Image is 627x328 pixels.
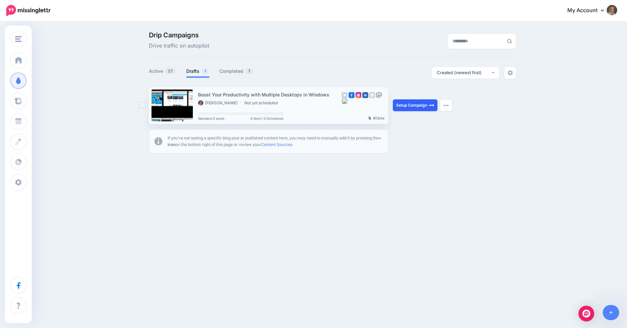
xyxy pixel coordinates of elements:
[261,142,292,147] a: Content Sources
[219,67,253,75] a: Completed1
[168,135,381,147] b: + icon
[355,92,361,98] img: instagram-square.png
[429,103,434,108] img: arrow-long-right-white.png
[198,117,224,120] span: Standard 5 posts
[432,67,499,79] button: Created (newest first)
[437,70,491,76] div: Created (newest first)
[201,68,209,74] span: 1
[165,68,176,74] span: 27
[349,92,354,98] img: facebook-square.png
[149,42,209,50] span: Drive traffic on autopilot
[245,68,253,74] span: 1
[198,100,241,106] li: [PERSON_NAME]
[15,36,22,42] img: menu.png
[373,116,375,120] b: 0
[561,3,617,19] a: My Account
[369,116,372,120] img: pointer-grey-darker.png
[342,92,348,98] img: twitter-grey-square.png
[149,32,209,38] span: Drip Campaigns
[369,92,375,98] img: google_business-grey-square.png
[149,67,176,75] a: Active27
[244,100,281,106] li: Not yet scheduled
[362,92,368,98] img: linkedin-square.png
[369,116,384,120] div: Clicks
[443,104,449,106] img: dots.png
[168,135,383,148] p: If you're not seeing a specific blog post or published content here, you may need to manually add...
[6,5,51,16] img: Missinglettr
[154,137,162,145] img: info-circle-grey.png
[376,92,382,98] img: mastodon-grey-square.png
[198,91,342,98] div: Boost Your Productivity with Multiple Desktops in Windows
[508,70,513,75] img: settings-grey.png
[393,99,437,111] a: Setup Campaign
[251,117,283,120] span: 0 Sent / 0 Scheduled
[342,98,348,104] img: bluesky-grey-square.png
[186,67,210,75] a: Drafts1
[507,39,512,44] img: search-grey-6.png
[578,306,594,321] div: Open Intercom Messenger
